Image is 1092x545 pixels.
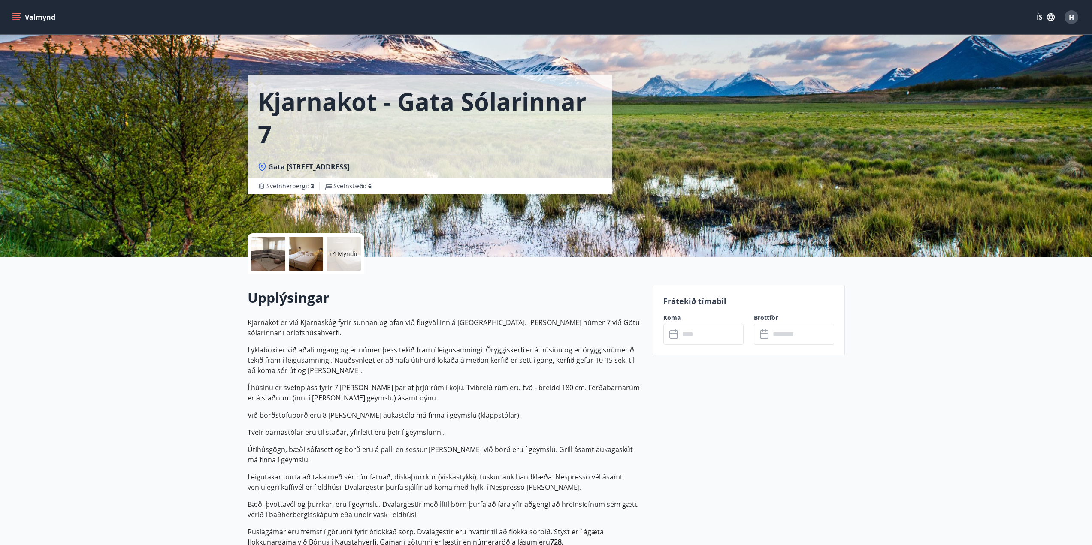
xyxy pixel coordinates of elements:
[1032,9,1059,25] button: ÍS
[248,444,642,465] p: Útihúsgögn, bæði sófasett og borð eru á palli en sessur [PERSON_NAME] við borð eru í geymslu. Gri...
[754,313,834,322] label: Brottför
[248,472,642,492] p: Leigutakar þurfa að taka með sér rúmfatnað, diskaþurrkur (viskastykki), tuskur auk handklæða. Nes...
[1069,12,1074,22] span: H
[248,499,642,520] p: Bæði þvottavél og þurrkari eru í geymslu. Dvalargestir með lítil börn þurfa að fara yfir aðgengi ...
[663,313,744,322] label: Koma
[248,410,642,420] p: Við borðstofuborð eru 8 [PERSON_NAME] aukastóla má finna í geymslu (klappstólar).
[248,317,642,338] p: Kjarnakot er við Kjarnaskóg fyrir sunnan og ofan við flugvöllinn á [GEOGRAPHIC_DATA]. [PERSON_NAM...
[248,382,642,403] p: Í húsinu er svefnpláss fyrir 7 [PERSON_NAME] þar af þrjú rúm í koju. Tvíbreið rúm eru tvö - breid...
[663,295,834,307] p: Frátekið tímabil
[10,9,59,25] button: menu
[311,182,314,190] span: 3
[248,345,642,376] p: Lyklaboxi er við aðalinngang og er númer þess tekið fram í leigusamningi. Öryggiskerfi er á húsin...
[248,427,642,437] p: Tveir barnastólar eru til staðar, yfirleitt eru þeir í geymslunni.
[258,85,602,150] h1: Kjarnakot - Gata sólarinnar 7
[368,182,372,190] span: 6
[1061,7,1082,27] button: H
[333,182,372,190] span: Svefnstæði :
[329,250,358,258] p: +4 Myndir
[248,288,642,307] h2: Upplýsingar
[268,162,349,172] span: Gata [STREET_ADDRESS]
[266,182,314,190] span: Svefnherbergi :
